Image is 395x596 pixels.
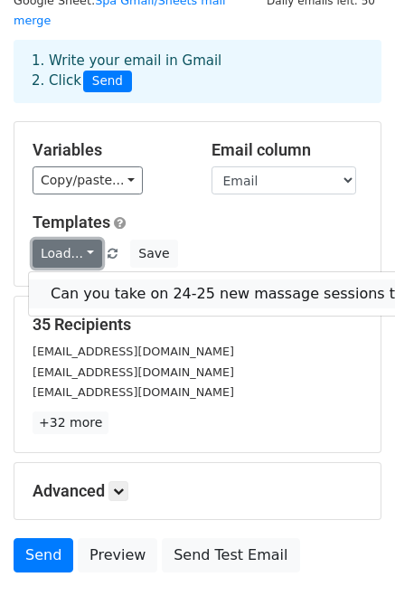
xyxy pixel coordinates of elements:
button: Save [130,240,177,268]
small: [EMAIL_ADDRESS][DOMAIN_NAME] [33,385,234,399]
a: Send Test Email [162,538,299,572]
a: Send [14,538,73,572]
h5: Variables [33,140,184,160]
h5: Email column [212,140,363,160]
small: [EMAIL_ADDRESS][DOMAIN_NAME] [33,365,234,379]
a: Load... [33,240,102,268]
a: +32 more [33,412,108,434]
small: [EMAIL_ADDRESS][DOMAIN_NAME] [33,345,234,358]
a: Preview [78,538,157,572]
h5: 35 Recipients [33,315,362,335]
div: 1. Write your email in Gmail 2. Click [18,51,377,92]
a: Templates [33,213,110,232]
iframe: Chat Widget [305,509,395,596]
span: Send [83,71,132,92]
h5: Advanced [33,481,362,501]
a: Copy/paste... [33,166,143,194]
